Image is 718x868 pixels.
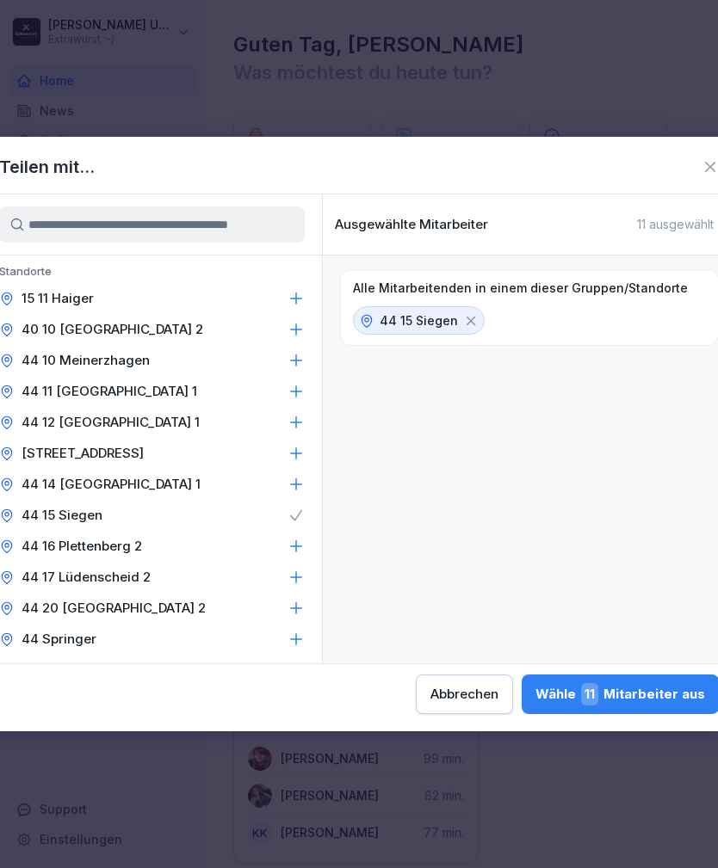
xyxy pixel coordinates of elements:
p: 44 11 [GEOGRAPHIC_DATA] 1 [22,383,197,400]
p: 40 10 [GEOGRAPHIC_DATA] 2 [22,321,203,338]
p: 44 20 [GEOGRAPHIC_DATA] 2 [22,600,206,617]
p: 44 16 Plettenberg 2 [22,538,142,555]
div: Abbrechen [430,685,498,704]
p: 44 17 Lüdenscheid 2 [22,569,151,586]
p: [STREET_ADDRESS] [22,445,144,462]
span: 11 [581,683,598,705]
p: 44 12 [GEOGRAPHIC_DATA] 1 [22,414,200,431]
p: 44 15 Siegen [380,311,458,329]
button: Abbrechen [416,674,513,714]
p: Ausgewählte Mitarbeiter [335,217,488,232]
p: Alle Mitarbeitenden in einem dieser Gruppen/Standorte [353,280,688,296]
p: 11 ausgewählt [637,217,714,232]
p: 44 15 Siegen [22,507,102,524]
div: Wähle Mitarbeiter aus [535,683,705,705]
p: 44 14 [GEOGRAPHIC_DATA] 1 [22,476,201,493]
p: 44 10 Meinerzhagen [22,352,150,369]
p: 15 11 Haiger [22,290,94,307]
p: 44 Springer [22,631,96,648]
